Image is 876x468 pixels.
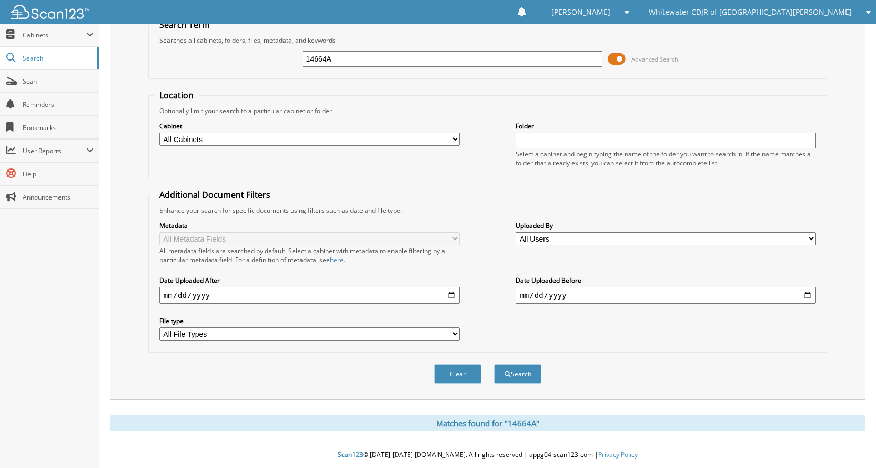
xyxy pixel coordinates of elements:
label: Date Uploaded After [159,276,460,285]
span: Search [23,54,92,63]
legend: Search Term [154,19,215,31]
button: Clear [434,364,481,384]
span: Cabinets [23,31,86,39]
span: Bookmarks [23,123,94,132]
div: Select a cabinet and begin typing the name of the folder you want to search in. If the name match... [516,150,816,167]
input: end [516,287,816,304]
legend: Additional Document Filters [154,189,276,201]
label: Uploaded By [516,221,816,230]
a: Privacy Policy [598,450,638,459]
div: Enhance your search for specific documents using filters such as date and file type. [154,206,821,215]
div: Matches found for "14664A" [110,415,865,431]
div: Optionally limit your search to a particular cabinet or folder [154,106,821,115]
label: Metadata [159,221,460,230]
span: Help [23,170,94,178]
button: Search [494,364,541,384]
input: start [159,287,460,304]
div: © [DATE]-[DATE] [DOMAIN_NAME]. All rights reserved | appg04-scan123-com | [99,442,876,468]
span: Scan [23,77,94,86]
span: Advanced Search [631,55,678,63]
label: Date Uploaded Before [516,276,816,285]
label: Folder [516,122,816,131]
iframe: Chat Widget [823,417,876,468]
span: Whitewater CDJR of [GEOGRAPHIC_DATA][PERSON_NAME] [649,9,852,15]
span: Scan123 [338,450,363,459]
span: User Reports [23,146,86,155]
label: File type [159,316,460,325]
div: All metadata fields are searched by default. Select a cabinet with metadata to enable filtering b... [159,246,460,264]
label: Cabinet [159,122,460,131]
a: here [330,255,344,264]
legend: Location [154,89,199,101]
span: Reminders [23,100,94,109]
div: Searches all cabinets, folders, files, metadata, and keywords [154,36,821,45]
span: [PERSON_NAME] [551,9,610,15]
img: scan123-logo-white.svg [11,5,89,19]
span: Announcements [23,193,94,202]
